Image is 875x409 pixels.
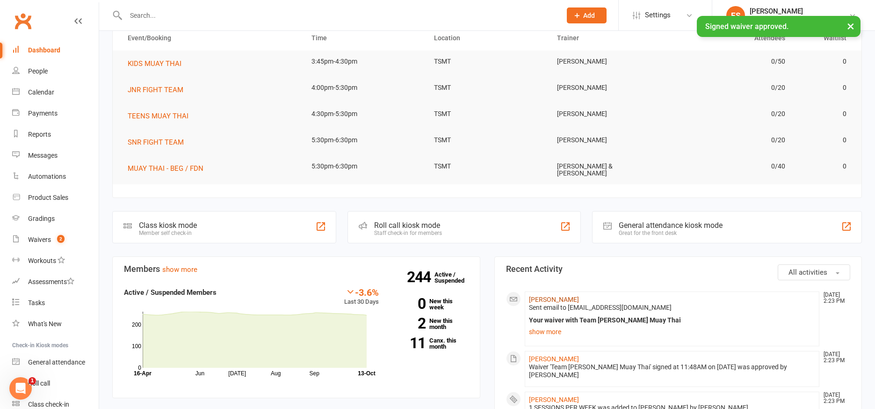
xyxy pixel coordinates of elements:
a: Calendar [12,82,99,103]
a: 0New this week [393,298,469,310]
div: Reports [28,131,51,138]
div: Waivers [28,236,51,243]
a: People [12,61,99,82]
div: Calendar [28,88,54,96]
div: Great for the front desk [619,230,723,236]
div: Waiver 'Team [PERSON_NAME] Muay Thai' signed at 11:48AM on [DATE] was approved by [PERSON_NAME] [529,363,816,379]
a: [PERSON_NAME] [529,355,579,363]
a: Clubworx [11,9,35,33]
a: [PERSON_NAME] [529,396,579,403]
div: Workouts [28,257,56,264]
h3: Recent Activity [506,264,851,274]
div: Roll call [28,380,50,387]
button: TEENS MUAY THAI [128,110,195,122]
td: 0/20 [671,129,794,151]
td: [PERSON_NAME] [549,129,671,151]
td: 0 [794,103,855,125]
button: KIDS MUAY THAI [128,58,188,69]
td: 0/50 [671,51,794,73]
a: Tasks [12,292,99,314]
div: Your waiver with Team [PERSON_NAME] Muay Thai [529,316,816,324]
td: 0 [794,155,855,177]
div: Tasks [28,299,45,307]
div: Dashboard [28,46,60,54]
span: Add [583,12,595,19]
td: [PERSON_NAME] & [PERSON_NAME] [549,155,671,185]
td: [PERSON_NAME] [549,77,671,99]
td: TSMT [426,77,548,99]
td: TSMT [426,51,548,73]
a: What's New [12,314,99,335]
span: MUAY THAI - BEG / FDN [128,164,203,173]
div: [PERSON_NAME] [750,7,849,15]
td: 3:45pm-4:30pm [303,51,426,73]
div: Gradings [28,215,55,222]
a: Workouts [12,250,99,271]
td: 0/20 [671,103,794,125]
span: Settings [645,5,671,26]
a: Gradings [12,208,99,229]
button: JNR FIGHT TEAM [128,84,190,95]
div: What's New [28,320,62,328]
button: MUAY THAI - BEG / FDN [128,163,210,174]
td: 5:30pm-6:30pm [303,129,426,151]
span: SNR FIGHT TEAM [128,138,184,146]
button: × [842,16,859,36]
td: 4:00pm-5:30pm [303,77,426,99]
strong: 244 [407,270,434,284]
td: [PERSON_NAME] [549,51,671,73]
div: Automations [28,173,66,180]
strong: Active / Suspended Members [124,288,217,297]
div: Class check-in [28,401,69,408]
a: Automations [12,166,99,187]
span: JNR FIGHT TEAM [128,86,183,94]
a: Reports [12,124,99,145]
td: 0 [794,51,855,73]
td: TSMT [426,129,548,151]
div: People [28,67,48,75]
td: TSMT [426,155,548,177]
time: [DATE] 2:23 PM [819,392,850,404]
td: 4:30pm-5:30pm [303,103,426,125]
button: SNR FIGHT TEAM [128,137,190,148]
span: Sent email to [EMAIL_ADDRESS][DOMAIN_NAME] [529,304,672,311]
a: General attendance kiosk mode [12,352,99,373]
a: Roll call [12,373,99,394]
td: 0/20 [671,77,794,99]
div: Signed waiver approved. [697,16,861,37]
div: Roll call kiosk mode [374,221,442,230]
td: 0 [794,77,855,99]
td: TSMT [426,103,548,125]
div: Assessments [28,278,74,285]
a: show more [162,265,197,274]
time: [DATE] 2:23 PM [819,351,850,364]
a: 2New this month [393,318,469,330]
div: Messages [28,152,58,159]
iframe: Intercom live chat [9,377,32,400]
a: Product Sales [12,187,99,208]
a: 11Canx. this month [393,337,469,350]
div: General attendance kiosk mode [619,221,723,230]
div: Member self check-in [139,230,197,236]
div: Staff check-in for members [374,230,442,236]
a: [PERSON_NAME] [529,296,579,303]
div: General attendance [28,358,85,366]
a: Messages [12,145,99,166]
td: 0/40 [671,155,794,177]
a: show more [529,325,816,338]
a: Assessments [12,271,99,292]
div: ES [726,6,745,25]
h3: Members [124,264,469,274]
span: All activities [788,268,827,277]
td: 5:30pm-6:30pm [303,155,426,177]
td: 0 [794,129,855,151]
div: Payments [28,110,58,117]
div: Last 30 Days [344,287,379,307]
div: -3.6% [344,287,379,297]
button: Add [567,7,607,23]
div: Class kiosk mode [139,221,197,230]
a: Dashboard [12,40,99,61]
span: 2 [57,235,65,243]
strong: 11 [393,336,426,350]
strong: 2 [393,316,426,330]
